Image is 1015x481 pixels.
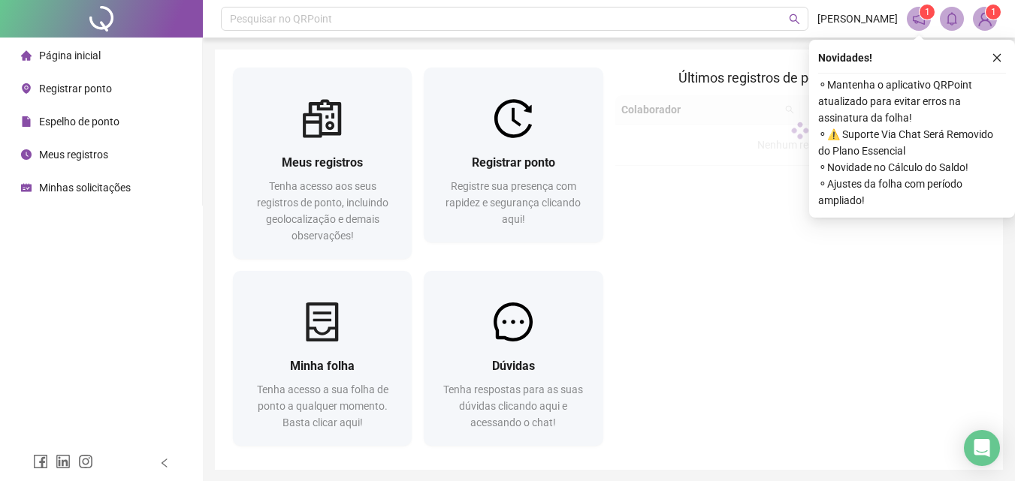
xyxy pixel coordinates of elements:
span: ⚬ Novidade no Cálculo do Saldo! [818,159,1006,176]
span: Tenha acesso a sua folha de ponto a qualquer momento. Basta clicar aqui! [257,383,388,428]
span: ⚬ ⚠️ Suporte Via Chat Será Removido do Plano Essencial [818,126,1006,159]
span: Página inicial [39,50,101,62]
span: bell [945,12,959,26]
span: Últimos registros de ponto sincronizados [678,70,921,86]
span: home [21,50,32,61]
span: Dúvidas [492,359,535,373]
sup: Atualize o seu contato no menu Meus Dados [986,5,1001,20]
span: Minha folha [290,359,355,373]
span: ⚬ Ajustes da folha com período ampliado! [818,176,1006,209]
span: file [21,116,32,127]
span: [PERSON_NAME] [817,11,898,27]
span: Registre sua presença com rapidez e segurança clicando aqui! [446,180,581,225]
span: left [159,458,170,468]
a: Minha folhaTenha acesso a sua folha de ponto a qualquer momento. Basta clicar aqui! [233,271,412,446]
span: Minhas solicitações [39,182,131,194]
span: clock-circle [21,149,32,160]
a: DúvidasTenha respostas para as suas dúvidas clicando aqui e acessando o chat! [424,271,603,446]
span: search [789,14,800,25]
span: 1 [991,7,996,17]
img: 78455 [974,8,996,30]
span: Registrar ponto [39,83,112,95]
span: notification [912,12,926,26]
span: linkedin [56,454,71,469]
span: schedule [21,182,32,193]
span: ⚬ Mantenha o aplicativo QRPoint atualizado para evitar erros na assinatura da folha! [818,77,1006,126]
span: Meus registros [39,149,108,161]
span: Tenha acesso aos seus registros de ponto, incluindo geolocalização e demais observações! [257,180,388,242]
span: instagram [78,454,93,469]
span: Novidades ! [818,50,872,66]
a: Meus registrosTenha acesso aos seus registros de ponto, incluindo geolocalização e demais observa... [233,68,412,259]
a: Registrar pontoRegistre sua presença com rapidez e segurança clicando aqui! [424,68,603,242]
span: Espelho de ponto [39,116,119,128]
span: environment [21,83,32,94]
div: Open Intercom Messenger [964,430,1000,466]
span: Registrar ponto [472,155,555,170]
span: facebook [33,454,48,469]
span: 1 [925,7,930,17]
span: Tenha respostas para as suas dúvidas clicando aqui e acessando o chat! [443,383,583,428]
span: Meus registros [282,155,363,170]
span: close [992,53,1002,63]
sup: 1 [920,5,935,20]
